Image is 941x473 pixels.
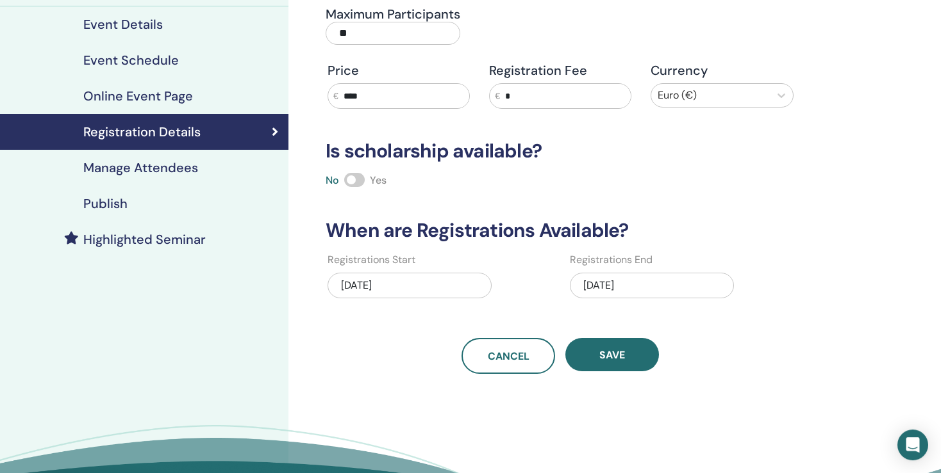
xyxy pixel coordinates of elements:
[570,252,653,268] label: Registrations End
[897,429,928,460] div: Open Intercom Messenger
[328,63,470,78] h4: Price
[326,173,339,187] span: No
[83,232,206,247] h4: Highlighted Seminar
[570,273,734,298] div: [DATE]
[326,22,460,45] input: Maximum Participants
[328,273,492,298] div: [DATE]
[83,88,193,104] h4: Online Event Page
[488,349,529,363] span: Cancel
[83,196,128,211] h4: Publish
[462,338,555,374] a: Cancel
[318,219,803,242] h3: When are Registrations Available?
[83,160,198,175] h4: Manage Attendees
[489,63,631,78] h4: Registration Fee
[83,17,163,32] h4: Event Details
[318,140,803,163] h3: Is scholarship available?
[83,124,201,140] h4: Registration Details
[495,90,500,103] span: €
[565,338,659,371] button: Save
[370,173,387,187] span: Yes
[83,52,179,68] h4: Event Schedule
[599,348,625,362] span: Save
[326,6,460,22] h4: Maximum Participants
[328,252,415,268] label: Registrations Start
[651,63,793,78] h4: Currency
[333,90,338,103] span: €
